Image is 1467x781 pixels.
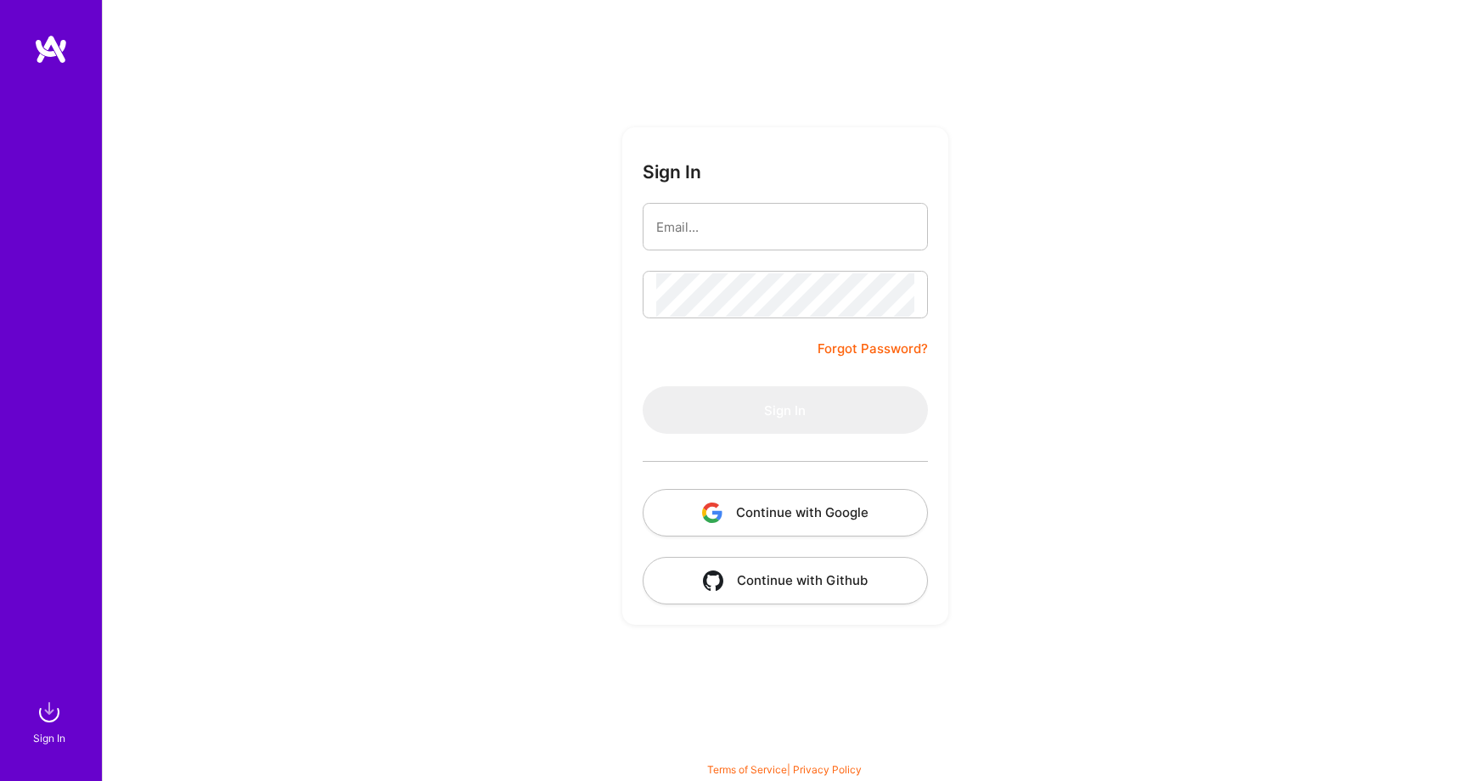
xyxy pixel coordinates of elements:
[643,386,928,434] button: Sign In
[818,339,928,359] a: Forgot Password?
[656,205,914,249] input: Email...
[643,489,928,537] button: Continue with Google
[34,34,68,65] img: logo
[707,763,862,776] span: |
[702,503,722,523] img: icon
[793,763,862,776] a: Privacy Policy
[643,161,701,183] h3: Sign In
[102,730,1467,773] div: © 2025 ATeams Inc., All rights reserved.
[36,695,66,747] a: sign inSign In
[32,695,66,729] img: sign in
[33,729,65,747] div: Sign In
[643,557,928,604] button: Continue with Github
[703,570,723,591] img: icon
[707,763,787,776] a: Terms of Service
